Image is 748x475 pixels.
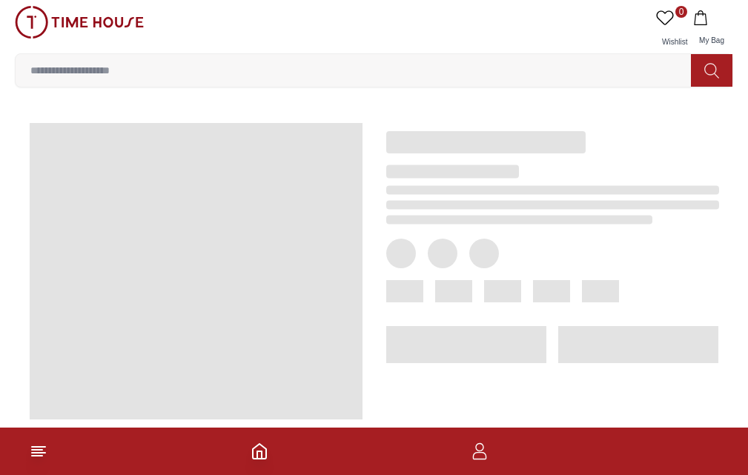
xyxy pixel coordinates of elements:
span: 0 [675,6,687,18]
span: Wishlist [656,38,693,46]
button: My Bag [690,6,733,53]
img: ... [15,6,144,39]
a: 0Wishlist [653,6,690,53]
a: Home [251,442,268,460]
span: My Bag [693,36,730,44]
